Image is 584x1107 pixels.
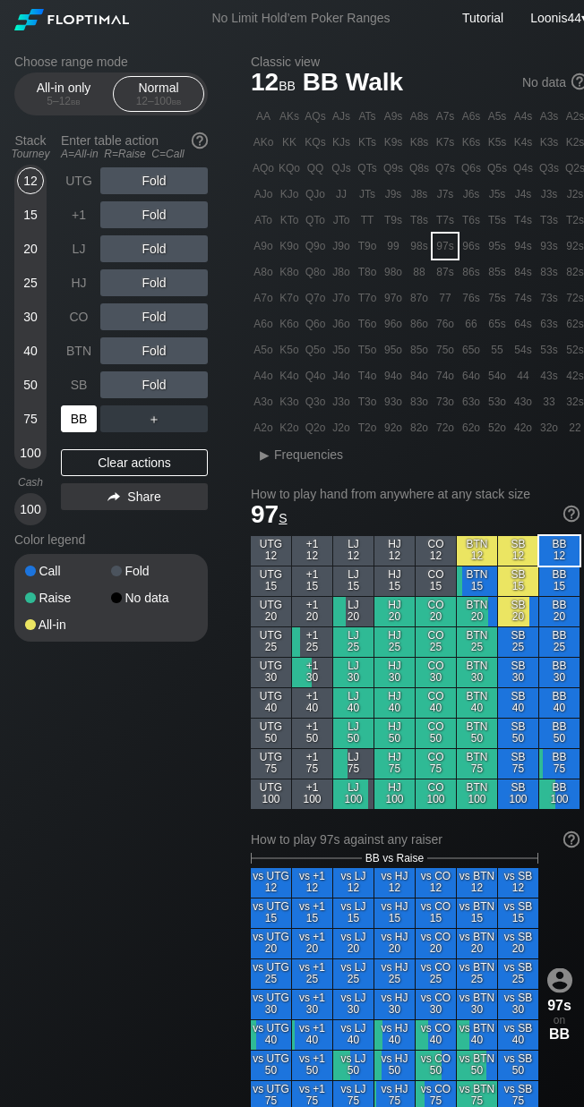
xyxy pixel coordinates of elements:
div: 42o [511,415,536,440]
div: SB 15 [498,566,538,596]
div: Q4o [303,363,328,388]
div: BTN 12 [457,536,497,566]
div: BTN 30 [457,658,497,687]
div: All-in [25,618,111,631]
div: T7s [433,208,458,233]
span: s [279,507,287,526]
div: KTo [277,208,302,233]
div: No Limit Hold’em Poker Ranges [185,11,417,30]
div: BTN 75 [457,749,497,779]
span: bb [279,74,296,94]
div: HJ [61,269,97,296]
div: K7s [433,130,458,155]
div: 44 [511,363,536,388]
div: J4s [511,182,536,207]
div: 75o [433,337,458,362]
div: UTG 12 [251,536,291,566]
div: 50 [17,371,44,398]
div: J3s [537,182,562,207]
img: Floptimal logo [14,9,129,30]
div: T4o [355,363,380,388]
div: 15 [17,201,44,228]
div: 84o [407,363,432,388]
div: BTN [61,337,97,364]
div: T2o [355,415,380,440]
div: HJ 75 [374,749,415,779]
div: T5o [355,337,380,362]
div: K5o [277,337,302,362]
div: JTo [329,208,354,233]
div: 75 [17,405,44,432]
div: 76s [459,285,484,311]
div: HJ 40 [374,688,415,718]
div: 100 [17,496,44,523]
div: 97s [433,234,458,259]
div: K7o [277,285,302,311]
div: KJo [277,182,302,207]
div: Q6s [459,156,484,181]
div: Enter table action [61,126,208,167]
div: 32o [537,415,562,440]
div: K8s [407,130,432,155]
div: LJ 25 [333,627,374,657]
div: BB 75 [539,749,580,779]
div: J9s [381,182,406,207]
div: ATs [355,104,380,129]
div: Q8o [303,260,328,285]
a: Tutorial [462,11,503,25]
div: ▸ [253,444,276,465]
div: A2o [251,415,276,440]
div: +1 75 [292,749,332,779]
div: CO 50 [416,719,456,748]
span: bb [71,95,81,107]
div: 74o [433,363,458,388]
div: T9s [381,208,406,233]
div: ＋ [100,405,208,432]
div: LJ 75 [333,749,374,779]
div: JTs [355,182,380,207]
div: 84s [511,260,536,285]
div: HJ 15 [374,566,415,596]
div: KQo [277,156,302,181]
div: 75s [485,285,510,311]
div: K3o [277,389,302,414]
div: SB 40 [498,688,538,718]
div: 63s [537,311,562,336]
div: BB 50 [539,719,580,748]
div: Cash [7,476,54,489]
div: QTs [355,156,380,181]
div: A8o [251,260,276,285]
div: T4s [511,208,536,233]
div: 94s [511,234,536,259]
div: All-in only [22,77,105,111]
div: +1 20 [292,597,332,626]
div: 86o [407,311,432,336]
div: CO 75 [416,749,456,779]
div: 86s [459,260,484,285]
div: K6s [459,130,484,155]
div: AQo [251,156,276,181]
div: UTG 40 [251,688,291,718]
div: 33 [537,389,562,414]
div: 40 [17,337,44,364]
div: 93s [537,234,562,259]
div: 72o [433,415,458,440]
div: J5o [329,337,354,362]
div: SB 75 [498,749,538,779]
div: 96s [459,234,484,259]
div: J6s [459,182,484,207]
img: share.864f2f62.svg [107,492,120,502]
img: icon-avatar.b40e07d9.svg [547,967,572,992]
div: Share [61,483,208,510]
div: Fold [111,565,197,577]
div: Q2o [303,415,328,440]
div: AKs [277,104,302,129]
div: 54o [485,363,510,388]
div: 73s [537,285,562,311]
div: LJ 20 [333,597,374,626]
div: Q3s [537,156,562,181]
div: CO [61,303,97,330]
img: help.32db89a4.svg [562,504,581,524]
div: Fold [100,269,208,296]
span: 97 [251,500,288,528]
